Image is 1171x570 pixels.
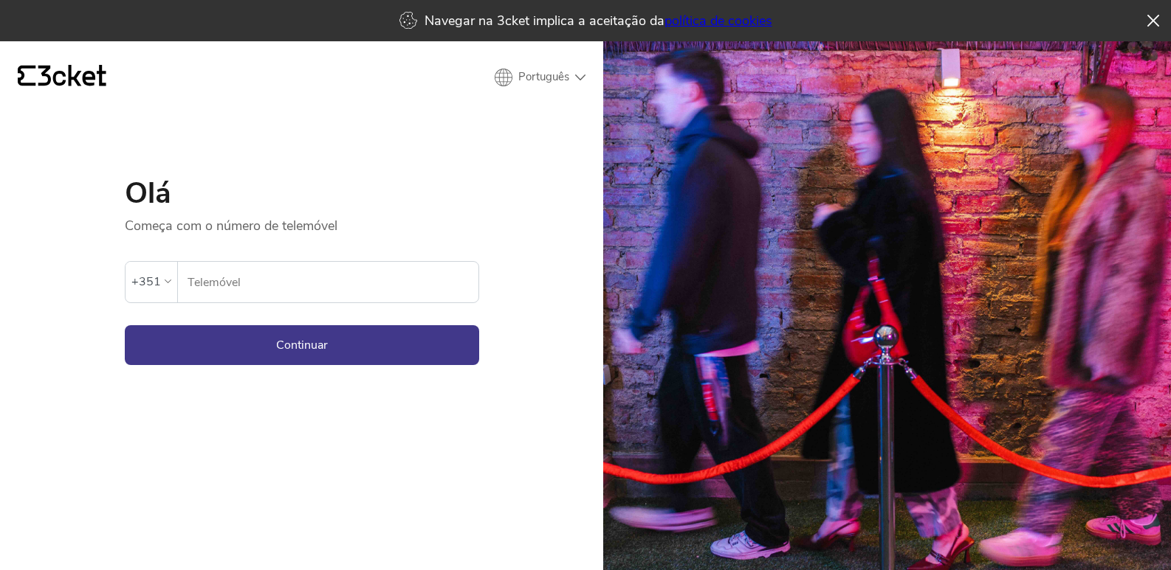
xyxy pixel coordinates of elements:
[665,12,772,29] a: política de cookies
[187,262,478,302] input: Telemóvel
[125,325,479,365] button: Continuar
[131,271,161,293] div: +351
[18,66,35,86] g: {' '}
[178,262,478,303] label: Telemóvel
[18,65,106,90] a: {' '}
[125,178,479,208] h1: Olá
[125,208,479,234] p: Começa com o número de telemóvel
[425,12,772,29] p: Navegar na 3cket implica a aceitação da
